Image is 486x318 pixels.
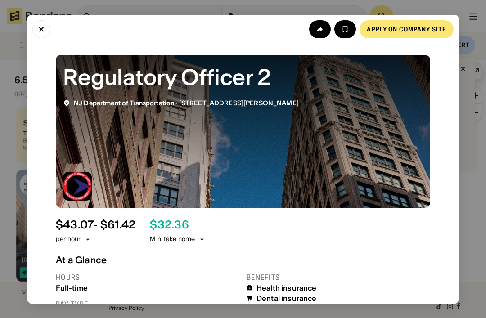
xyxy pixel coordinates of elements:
div: Benefits [247,272,430,282]
div: Health insurance [256,283,317,292]
img: NJ Department of Transportation logo [63,171,92,200]
div: Regulatory Officer 2 [63,62,423,92]
div: Pay type [56,299,239,309]
a: [STREET_ADDRESS][PERSON_NAME] [179,99,299,107]
button: Close [32,20,50,38]
div: Apply on company site [367,26,446,32]
div: $ 32.36 [150,218,189,231]
div: Dental insurance [256,294,317,302]
div: Full-time [56,283,239,292]
div: · [74,99,299,107]
div: Hours [56,272,239,282]
div: per hour [56,235,81,244]
div: At a Glance [56,254,430,265]
div: Min. take home [150,235,206,244]
div: $ 43.07 - $61.42 [56,218,135,231]
a: NJ Department of Transportation [74,99,174,107]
